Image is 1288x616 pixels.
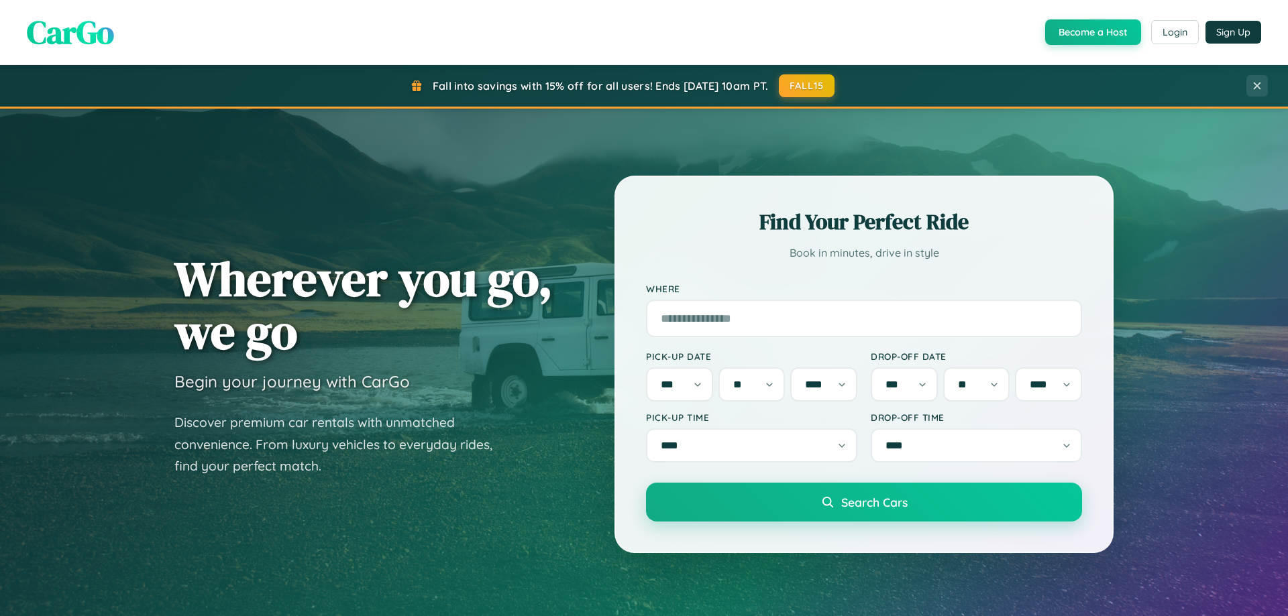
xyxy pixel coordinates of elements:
h3: Begin your journey with CarGo [174,371,410,391]
button: Search Cars [646,483,1082,521]
button: Become a Host [1045,19,1141,45]
p: Discover premium car rentals with unmatched convenience. From luxury vehicles to everyday rides, ... [174,412,510,477]
p: Book in minutes, drive in style [646,243,1082,263]
span: Search Cars [841,495,908,509]
h1: Wherever you go, we go [174,252,553,358]
h2: Find Your Perfect Ride [646,207,1082,237]
button: Login [1151,20,1199,44]
button: FALL15 [779,74,835,97]
label: Where [646,283,1082,294]
label: Drop-off Date [871,351,1082,362]
span: Fall into savings with 15% off for all users! Ends [DATE] 10am PT. [433,79,769,93]
label: Drop-off Time [871,412,1082,423]
label: Pick-up Date [646,351,857,362]
label: Pick-up Time [646,412,857,423]
button: Sign Up [1205,21,1261,44]
span: CarGo [27,10,114,54]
